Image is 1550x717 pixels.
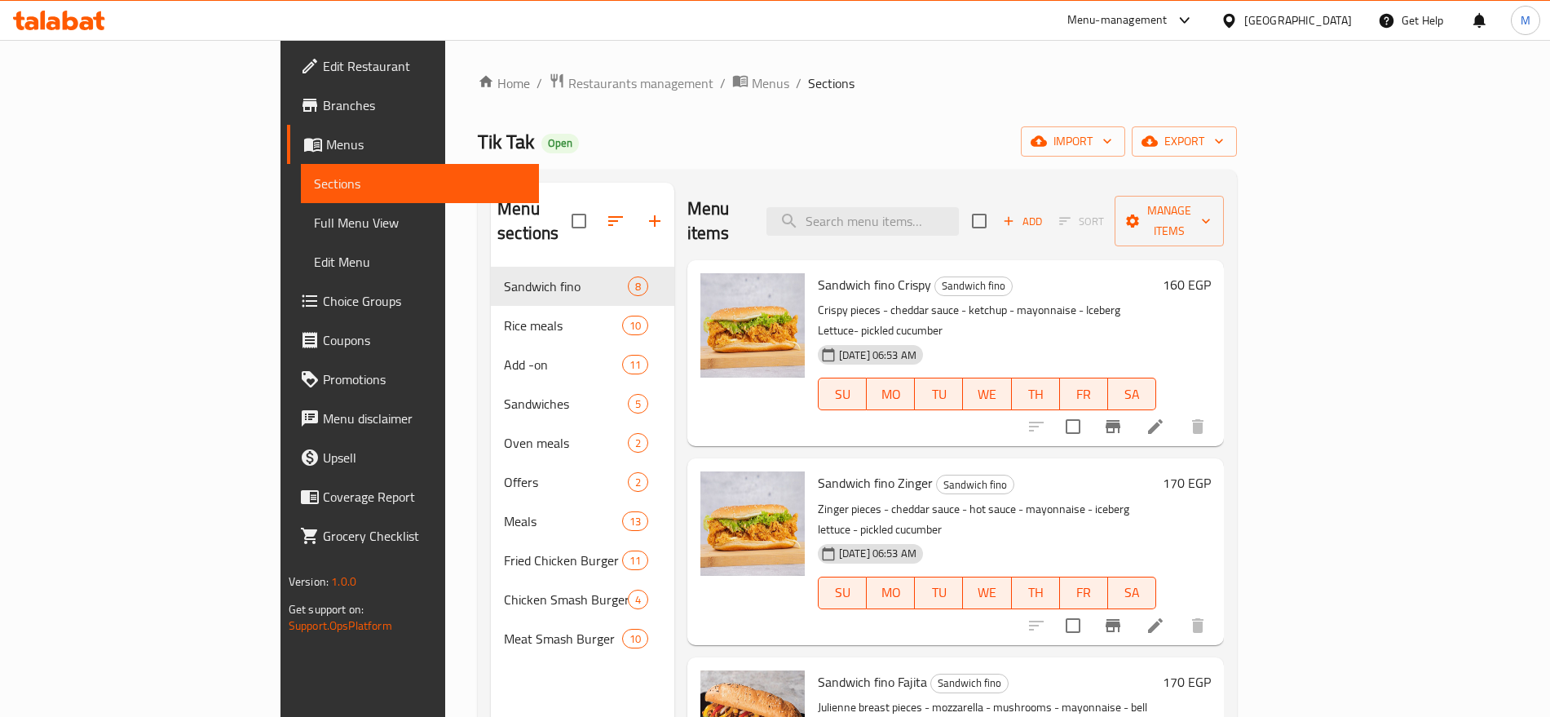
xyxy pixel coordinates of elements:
span: import [1034,131,1112,152]
button: WE [963,378,1011,410]
div: Rice meals10 [491,306,674,345]
span: Select all sections [562,204,596,238]
span: SU [825,383,860,406]
span: 8 [629,279,647,294]
span: Sections [314,174,526,193]
span: Edit Menu [314,252,526,272]
div: Fried Chicken Burger11 [491,541,674,580]
div: Sandwiches5 [491,384,674,423]
div: items [622,511,648,531]
a: Menus [287,125,539,164]
li: / [537,73,542,93]
span: Select to update [1056,409,1090,444]
a: Edit menu item [1146,616,1165,635]
span: Grocery Checklist [323,526,526,546]
span: Edit Restaurant [323,56,526,76]
span: Sandwiches [504,394,628,414]
span: TU [921,581,956,604]
span: Sandwich fino [504,277,628,296]
span: Coverage Report [323,487,526,507]
span: Sandwich fino Zinger [818,471,933,495]
h6: 170 EGP [1163,471,1211,494]
span: [DATE] 06:53 AM [832,347,923,363]
a: Sections [301,164,539,203]
button: TU [915,378,963,410]
span: Meals [504,511,621,531]
span: SU [825,581,860,604]
button: FR [1060,378,1108,410]
a: Edit Menu [301,242,539,281]
span: Menu disclaimer [323,409,526,428]
span: WE [969,581,1005,604]
span: Oven meals [504,433,628,453]
span: Sandwich fino Crispy [818,272,931,297]
a: Restaurants management [549,73,713,94]
div: Offers [504,472,628,492]
span: Chicken Smash Burger [504,590,628,609]
span: SA [1115,581,1150,604]
span: TH [1018,383,1053,406]
div: [GEOGRAPHIC_DATA] [1244,11,1352,29]
span: 11 [623,553,647,569]
img: Sandwich fino Crispy [700,273,805,378]
div: Chicken Smash Burger4 [491,580,674,619]
div: Oven meals2 [491,423,674,463]
span: FR [1066,581,1102,604]
span: 11 [623,357,647,373]
button: MO [867,577,915,609]
div: items [628,394,648,414]
div: items [622,355,648,374]
span: Sandwich fino Fajita [818,670,927,694]
button: export [1132,126,1237,157]
a: Coverage Report [287,477,539,516]
button: FR [1060,577,1108,609]
button: MO [867,378,915,410]
img: Sandwich fino Zinger [700,471,805,576]
span: [DATE] 06:53 AM [832,546,923,561]
button: Branch-specific-item [1093,606,1133,645]
span: Get support on: [289,599,364,620]
span: M [1521,11,1530,29]
div: items [628,433,648,453]
button: SA [1108,378,1156,410]
a: Menus [732,73,789,94]
button: Branch-specific-item [1093,407,1133,446]
span: Menus [752,73,789,93]
div: Sandwich fino [930,674,1009,693]
li: / [796,73,801,93]
span: Choice Groups [323,291,526,311]
span: 5 [629,396,647,412]
span: TU [921,383,956,406]
span: MO [873,383,908,406]
div: Open [541,134,579,153]
span: Select section first [1049,209,1115,234]
span: 2 [629,475,647,490]
div: Menu-management [1067,11,1168,30]
span: Fried Chicken Burger [504,551,621,570]
span: Sort sections [596,201,635,241]
span: 10 [623,631,647,647]
li: / [720,73,726,93]
nav: Menu sections [491,260,674,665]
span: Upsell [323,448,526,467]
a: Choice Groups [287,281,539,321]
span: Add item [996,209,1049,234]
p: Zinger pieces - cheddar sauce - hot sauce - mayonnaise - iceberg lettuce - pickled cucumber [818,499,1156,540]
div: Meat Smash Burger [504,629,621,648]
span: MO [873,581,908,604]
div: Add -on [504,355,621,374]
div: items [622,551,648,570]
button: TH [1012,378,1060,410]
button: Add section [635,201,674,241]
button: SA [1108,577,1156,609]
span: Promotions [323,370,526,389]
span: 2 [629,436,647,451]
div: Sandwich fino [936,475,1014,494]
div: Meat Smash Burger10 [491,619,674,658]
nav: breadcrumb [478,73,1237,94]
button: SU [818,378,867,410]
a: Branches [287,86,539,125]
